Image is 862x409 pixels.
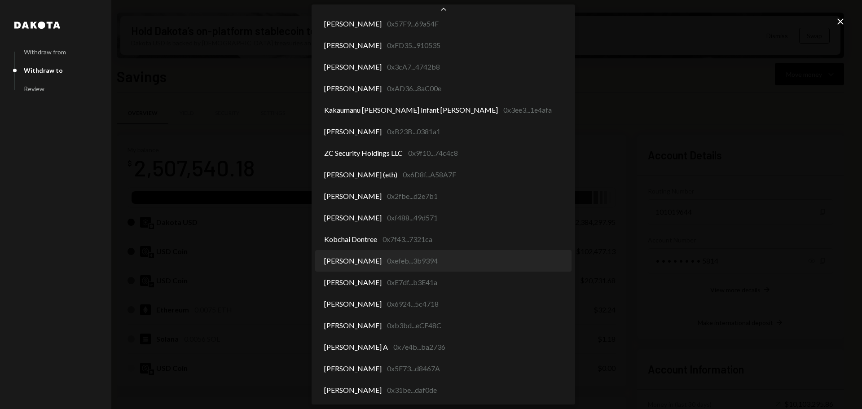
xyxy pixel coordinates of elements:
span: [PERSON_NAME] (eth) [324,169,397,180]
div: 0x2fbe...d2e7b1 [387,191,438,202]
div: 0x7e4b...ba2736 [393,342,445,352]
span: [PERSON_NAME] [324,363,382,374]
div: 0x5E73...d8467A [387,363,440,374]
span: [PERSON_NAME] [324,385,382,396]
div: 0xb3bd...eCF48C [387,320,441,331]
span: [PERSON_NAME] [324,126,382,137]
span: [PERSON_NAME] [324,18,382,29]
div: 0xf488...49d571 [387,212,438,223]
div: Review [24,85,44,92]
span: Kakaumanu [PERSON_NAME] Infant [PERSON_NAME] [324,105,498,115]
div: 0x3cA7...4742b8 [387,62,440,72]
div: 0x6924...5c4718 [387,299,439,309]
div: 0xAD36...8aC00e [387,83,441,94]
div: 0x57F9...69a54F [387,18,439,29]
span: [PERSON_NAME] [324,255,382,266]
div: 0x31be...daf0de [387,385,437,396]
div: 0xFD35...910535 [387,40,440,51]
span: [PERSON_NAME] [324,191,382,202]
div: Withdraw from [24,48,66,56]
div: 0x3ee3...1e4afa [503,105,552,115]
span: Kobchai Dontree [324,234,377,245]
span: [PERSON_NAME] [324,40,382,51]
div: 0xE7df...b3E41a [387,277,437,288]
span: [PERSON_NAME] [324,277,382,288]
span: [PERSON_NAME] A [324,342,388,352]
span: [PERSON_NAME] [324,320,382,331]
span: [PERSON_NAME] [324,212,382,223]
span: ZC Security Holdings LLC [324,148,403,158]
span: [PERSON_NAME] [324,62,382,72]
div: 0xefeb...3b9394 [387,255,438,266]
div: 0x9f10...74c4c8 [408,148,458,158]
span: [PERSON_NAME] [324,299,382,309]
div: 0x7f43...7321ca [383,234,432,245]
div: 0xB23B...0381a1 [387,126,440,137]
div: Withdraw to [24,66,63,74]
span: [PERSON_NAME] [324,83,382,94]
div: 0x6D8f...A58A7F [403,169,456,180]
